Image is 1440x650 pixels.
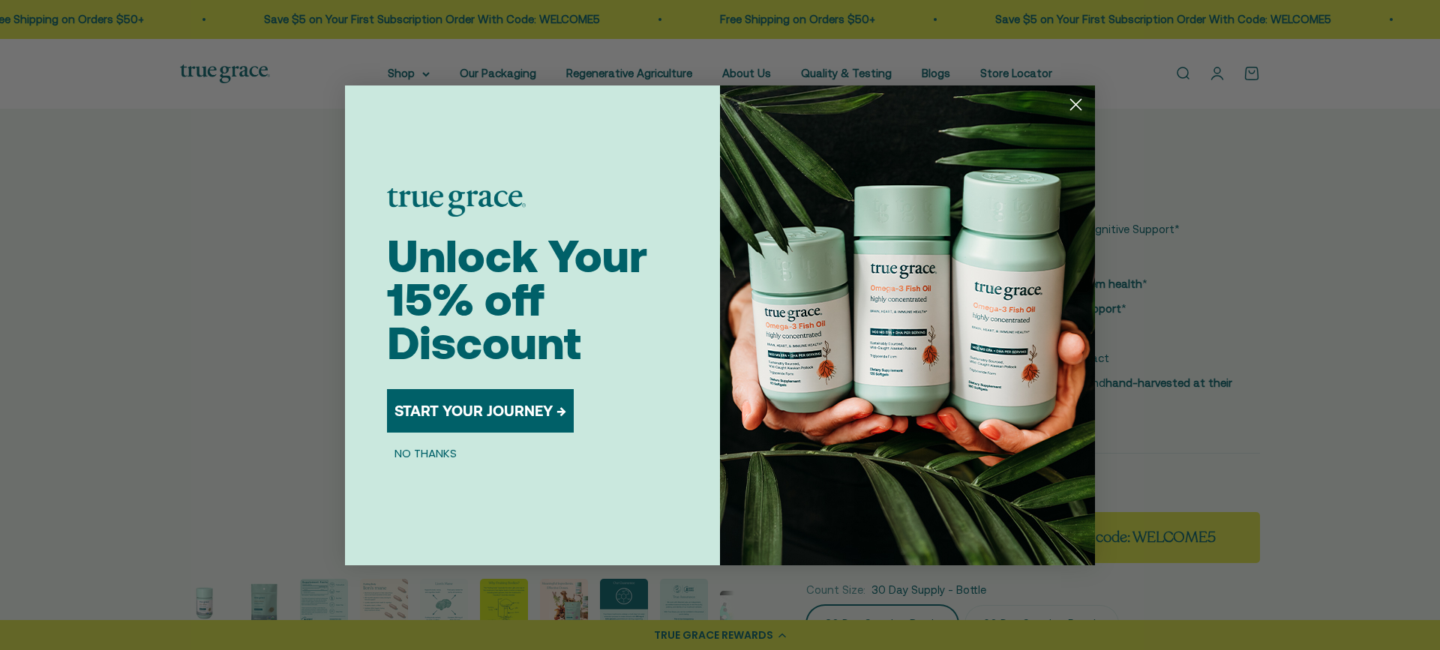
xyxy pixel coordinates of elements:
span: Unlock Your 15% off Discount [387,230,647,369]
img: 098727d5-50f8-4f9b-9554-844bb8da1403.jpeg [720,85,1095,565]
button: NO THANKS [387,445,464,463]
img: logo placeholder [387,188,526,217]
button: START YOUR JOURNEY → [387,389,574,433]
button: Close dialog [1063,91,1089,118]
